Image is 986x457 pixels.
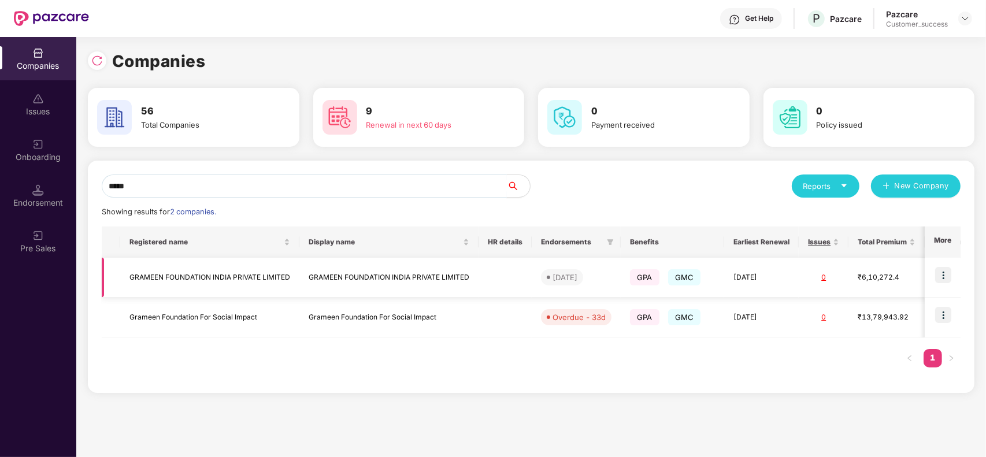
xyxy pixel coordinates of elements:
td: Grameen Foundation For Social Impact [120,298,299,337]
img: New Pazcare Logo [14,11,89,26]
span: 2 companies. [170,207,216,216]
span: GMC [668,269,701,285]
div: ₹6,10,272.4 [858,272,915,283]
td: GRAMEEN FOUNDATION INDIA PRIVATE LIMITED [120,258,299,298]
h1: Companies [112,49,206,74]
span: GPA [630,269,659,285]
span: filter [607,239,614,246]
button: plusNew Company [871,174,961,198]
button: search [506,174,531,198]
th: Issues [799,226,848,258]
img: icon [935,267,951,283]
div: [DATE] [553,272,577,283]
td: GRAMEEN FOUNDATION INDIA PRIVATE LIMITED [299,258,479,298]
h3: 9 [366,104,492,119]
td: [DATE] [724,258,799,298]
th: Earliest Renewal [724,226,799,258]
div: Customer_success [886,20,948,29]
span: GPA [630,309,659,325]
span: Display name [309,237,461,247]
span: GMC [668,309,701,325]
div: 0 [808,272,839,283]
span: caret-down [840,182,848,190]
div: ₹13,79,943.92 [858,312,915,323]
li: Next Page [942,349,961,367]
span: P [813,12,820,25]
img: icon [935,307,951,323]
span: plus [883,182,890,191]
img: svg+xml;base64,PHN2ZyBpZD0iUmVsb2FkLTMyeDMyIiB4bWxucz0iaHR0cDovL3d3dy53My5vcmcvMjAwMC9zdmciIHdpZH... [91,55,103,66]
img: svg+xml;base64,PHN2ZyB3aWR0aD0iMjAiIGhlaWdodD0iMjAiIHZpZXdCb3g9IjAgMCAyMCAyMCIgZmlsbD0ibm9uZSIgeG... [32,230,44,241]
th: More [925,226,961,258]
img: svg+xml;base64,PHN2ZyBpZD0iQ29tcGFuaWVzIiB4bWxucz0iaHR0cDovL3d3dy53My5vcmcvMjAwMC9zdmciIHdpZHRoPS... [32,47,44,59]
li: Previous Page [900,349,919,367]
h3: 0 [591,104,717,119]
span: New Company [895,180,950,192]
div: Overdue - 33d [553,311,606,323]
img: svg+xml;base64,PHN2ZyB4bWxucz0iaHR0cDovL3d3dy53My5vcmcvMjAwMC9zdmciIHdpZHRoPSI2MCIgaGVpZ2h0PSI2MC... [323,100,357,135]
div: Get Help [745,14,773,23]
img: svg+xml;base64,PHN2ZyB4bWxucz0iaHR0cDovL3d3dy53My5vcmcvMjAwMC9zdmciIHdpZHRoPSI2MCIgaGVpZ2h0PSI2MC... [547,100,582,135]
img: svg+xml;base64,PHN2ZyBpZD0iSGVscC0zMngzMiIgeG1sbnM9Imh0dHA6Ly93d3cudzMub3JnLzIwMDAvc3ZnIiB3aWR0aD... [729,14,740,25]
div: 0 [808,312,839,323]
img: svg+xml;base64,PHN2ZyB4bWxucz0iaHR0cDovL3d3dy53My5vcmcvMjAwMC9zdmciIHdpZHRoPSI2MCIgaGVpZ2h0PSI2MC... [773,100,807,135]
th: Total Premium [848,226,925,258]
span: Issues [808,237,831,247]
li: 1 [924,349,942,367]
th: HR details [479,226,532,258]
td: [DATE] [724,298,799,337]
img: svg+xml;base64,PHN2ZyB3aWR0aD0iMjAiIGhlaWdodD0iMjAiIHZpZXdCb3g9IjAgMCAyMCAyMCIgZmlsbD0ibm9uZSIgeG... [32,139,44,150]
h3: 0 [817,104,942,119]
span: search [506,181,530,191]
a: 1 [924,349,942,366]
div: Pazcare [830,13,862,24]
div: Total Companies [141,119,266,131]
span: right [948,355,955,362]
span: Showing results for [102,207,216,216]
div: Reports [803,180,848,192]
span: filter [605,235,616,249]
span: Total Premium [858,237,907,247]
span: Endorsements [541,237,602,247]
th: Registered name [120,226,299,258]
img: svg+xml;base64,PHN2ZyB3aWR0aD0iMTQuNSIgaGVpZ2h0PSIxNC41IiB2aWV3Qm94PSIwIDAgMTYgMTYiIGZpbGw9Im5vbm... [32,184,44,196]
td: Grameen Foundation For Social Impact [299,298,479,337]
th: Display name [299,226,479,258]
div: Policy issued [817,119,942,131]
th: Benefits [621,226,724,258]
div: Renewal in next 60 days [366,119,492,131]
img: svg+xml;base64,PHN2ZyB4bWxucz0iaHR0cDovL3d3dy53My5vcmcvMjAwMC9zdmciIHdpZHRoPSI2MCIgaGVpZ2h0PSI2MC... [97,100,132,135]
span: Registered name [129,237,281,247]
button: left [900,349,919,367]
button: right [942,349,961,367]
div: Payment received [591,119,717,131]
img: svg+xml;base64,PHN2ZyBpZD0iRHJvcGRvd24tMzJ4MzIiIHhtbG5zPSJodHRwOi8vd3d3LnczLm9yZy8yMDAwL3N2ZyIgd2... [961,14,970,23]
div: Pazcare [886,9,948,20]
img: svg+xml;base64,PHN2ZyBpZD0iSXNzdWVzX2Rpc2FibGVkIiB4bWxucz0iaHR0cDovL3d3dy53My5vcmcvMjAwMC9zdmciIH... [32,93,44,105]
span: left [906,355,913,362]
h3: 56 [141,104,266,119]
